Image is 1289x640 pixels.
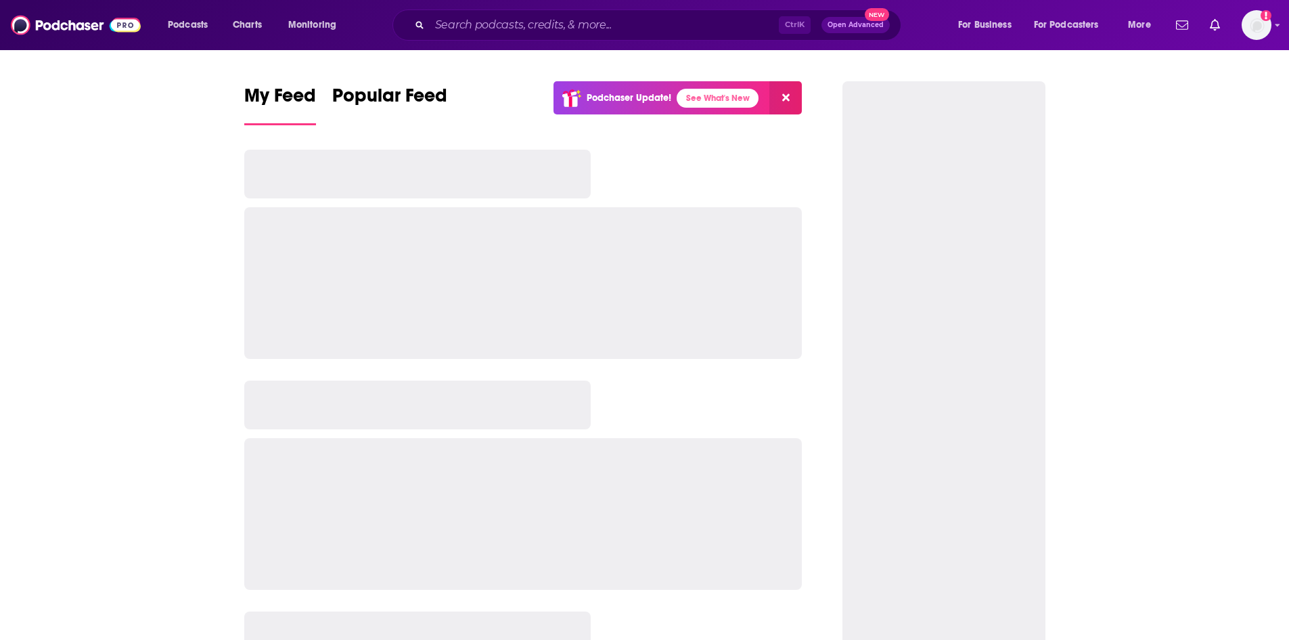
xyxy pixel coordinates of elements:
span: Podcasts [168,16,208,35]
p: Podchaser Update! [587,92,671,104]
button: open menu [949,14,1028,36]
span: Popular Feed [332,84,447,115]
span: For Business [958,16,1012,35]
button: open menu [158,14,225,36]
a: Show notifications dropdown [1171,14,1194,37]
button: Show profile menu [1242,10,1271,40]
span: More [1128,16,1151,35]
button: open menu [279,14,354,36]
img: User Profile [1242,10,1271,40]
a: Show notifications dropdown [1204,14,1225,37]
button: open menu [1025,14,1118,36]
img: Podchaser - Follow, Share and Rate Podcasts [11,12,141,38]
span: My Feed [244,84,316,115]
span: Open Advanced [828,22,884,28]
svg: Add a profile image [1261,10,1271,21]
a: See What's New [677,89,759,108]
input: Search podcasts, credits, & more... [430,14,779,36]
span: Monitoring [288,16,336,35]
span: Ctrl K [779,16,811,34]
span: Charts [233,16,262,35]
a: Charts [224,14,270,36]
div: Search podcasts, credits, & more... [405,9,914,41]
span: Logged in as luilaking [1242,10,1271,40]
button: open menu [1118,14,1168,36]
a: Popular Feed [332,84,447,125]
span: For Podcasters [1034,16,1099,35]
a: My Feed [244,84,316,125]
button: Open AdvancedNew [821,17,890,33]
span: New [865,8,889,21]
